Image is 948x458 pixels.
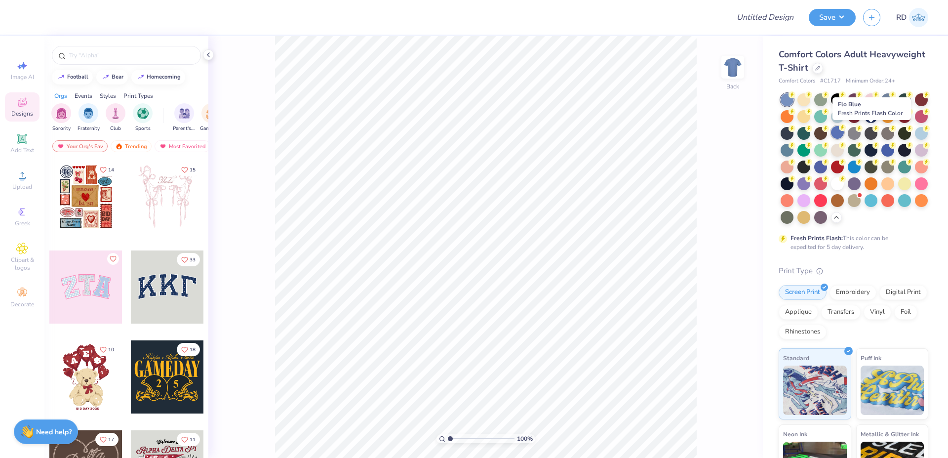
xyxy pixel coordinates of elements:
span: Club [110,125,121,132]
div: Back [726,82,739,91]
input: Untitled Design [729,7,801,27]
button: Like [177,343,200,356]
button: bear [96,70,128,84]
button: Like [95,343,118,356]
span: Parent's Weekend [173,125,196,132]
button: Like [177,433,200,446]
img: Puff Ink [861,366,924,415]
img: Parent's Weekend Image [179,108,190,119]
button: Like [107,253,119,265]
button: filter button [173,103,196,132]
span: 17 [108,437,114,442]
div: Orgs [54,91,67,100]
span: # C1717 [820,77,841,85]
img: Sports Image [137,108,149,119]
span: Sports [135,125,151,132]
strong: Fresh Prints Flash: [790,234,843,242]
div: Trending [111,140,152,152]
button: football [52,70,93,84]
span: Comfort Colors Adult Heavyweight T-Shirt [779,48,925,74]
div: Embroidery [829,285,876,300]
img: trend_line.gif [57,74,65,80]
span: 11 [190,437,196,442]
span: 18 [190,347,196,352]
div: Most Favorited [155,140,210,152]
span: Minimum Order: 24 + [846,77,895,85]
span: RD [896,12,907,23]
div: filter for Sports [133,103,153,132]
button: Like [177,253,200,266]
div: bear [112,74,123,80]
span: 10 [108,347,114,352]
div: Styles [100,91,116,100]
img: Rommel Del Rosario [909,8,928,27]
div: Your Org's Fav [52,140,108,152]
div: Print Types [123,91,153,100]
img: Game Day Image [206,108,217,119]
span: Upload [12,183,32,191]
div: filter for Parent's Weekend [173,103,196,132]
span: Clipart & logos [5,256,39,272]
div: Vinyl [864,305,891,320]
span: Designs [11,110,33,118]
span: Fraternity [78,125,100,132]
button: homecoming [131,70,185,84]
img: Fraternity Image [83,108,94,119]
img: trending.gif [115,143,123,150]
button: filter button [200,103,223,132]
div: filter for Sorority [51,103,71,132]
img: Sorority Image [56,108,67,119]
a: RD [896,8,928,27]
span: Add Text [10,146,34,154]
span: Neon Ink [783,429,807,439]
div: Digital Print [879,285,927,300]
span: Metallic & Glitter Ink [861,429,919,439]
span: 15 [190,167,196,172]
div: This color can be expedited for 5 day delivery. [790,234,912,251]
span: Comfort Colors [779,77,815,85]
div: football [67,74,88,80]
div: filter for Club [106,103,125,132]
div: Screen Print [779,285,827,300]
button: filter button [78,103,100,132]
div: Transfers [821,305,861,320]
img: most_fav.gif [159,143,167,150]
input: Try "Alpha" [68,50,195,60]
span: Decorate [10,300,34,308]
span: 33 [190,257,196,262]
img: Back [723,57,743,77]
div: Events [75,91,92,100]
img: most_fav.gif [57,143,65,150]
button: filter button [106,103,125,132]
div: homecoming [147,74,181,80]
img: Club Image [110,108,121,119]
div: Print Type [779,265,928,277]
span: 14 [108,167,114,172]
button: filter button [133,103,153,132]
button: Like [177,163,200,176]
div: filter for Fraternity [78,103,100,132]
span: Standard [783,353,809,363]
div: Foil [894,305,917,320]
img: Standard [783,366,847,415]
span: Image AI [11,73,34,81]
button: Like [95,163,118,176]
span: Sorority [52,125,71,132]
button: Save [809,9,856,26]
span: 100 % [517,434,533,443]
div: Applique [779,305,818,320]
img: trend_line.gif [137,74,145,80]
span: Game Day [200,125,223,132]
span: Fresh Prints Flash Color [838,109,903,117]
span: Greek [15,219,30,227]
span: Puff Ink [861,353,881,363]
img: trend_line.gif [102,74,110,80]
div: Rhinestones [779,325,827,339]
div: Flo Blue [832,97,911,120]
button: Like [95,433,118,446]
strong: Need help? [36,427,72,437]
div: filter for Game Day [200,103,223,132]
button: filter button [51,103,71,132]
